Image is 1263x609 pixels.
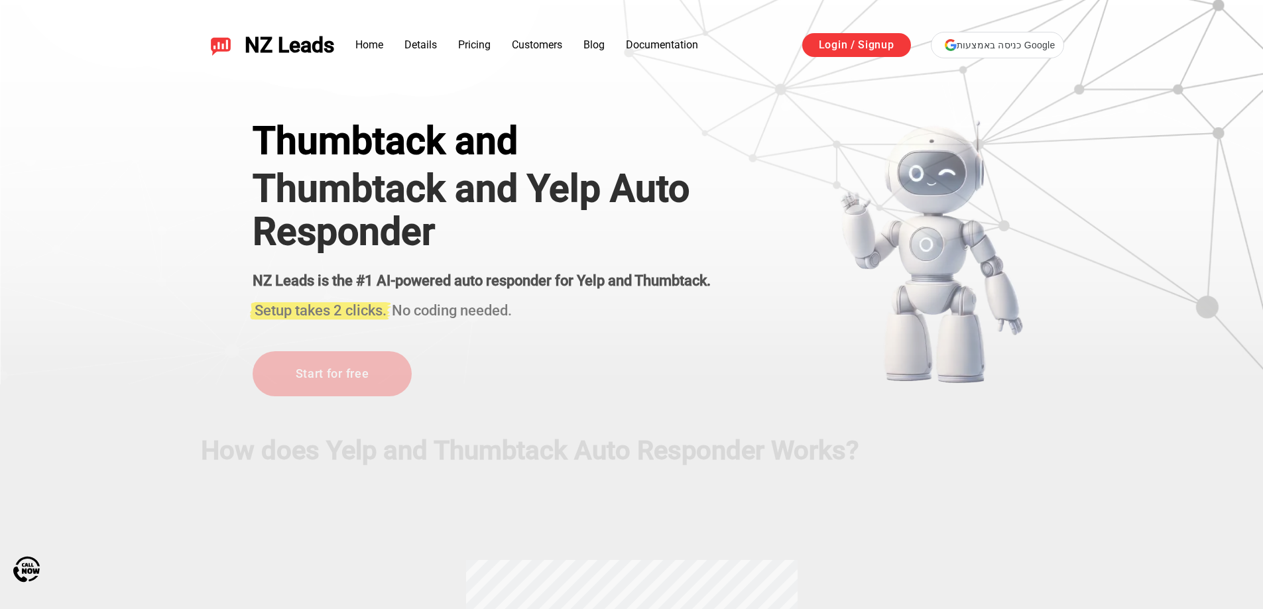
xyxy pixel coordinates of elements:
strong: NZ Leads is the #1 AI-powered auto responder for Yelp and Thumbtack. [253,272,711,289]
span: Setup takes 2 clicks. [255,302,387,319]
h2: How does Yelp and Thumbtack Auto Responder Works? [201,435,1063,466]
span: NZ Leads [245,33,334,58]
a: Documentation [626,38,698,51]
a: Details [404,38,437,51]
a: Start for free [253,351,412,397]
h1: Thumbtack and Yelp Auto Responder [253,166,783,253]
a: Home [355,38,383,51]
img: yelp bot [839,119,1024,384]
h2: No coding needed. [253,294,783,321]
div: כניסה באמצעות Google [931,32,1064,58]
div: Thumbtack and [253,119,783,163]
span: כניסה באמצעות Google [957,38,1055,52]
a: Login / Signup [802,33,911,57]
a: Pricing [458,38,491,51]
img: NZ Leads logo [210,34,231,56]
a: Customers [512,38,562,51]
img: Call Now [13,556,40,582]
a: Blog [583,38,605,51]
